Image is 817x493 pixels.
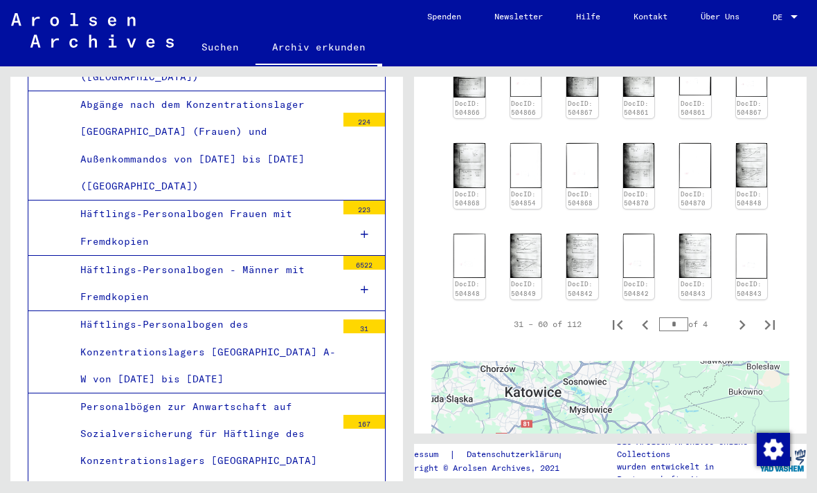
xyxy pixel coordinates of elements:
[773,12,788,22] span: DE
[681,280,706,297] a: DocID: 504843
[679,143,711,188] img: 002.jpg
[566,234,598,278] img: 001.jpg
[395,447,449,462] a: Impressum
[568,280,593,297] a: DocID: 504842
[343,415,385,429] div: 167
[343,256,385,270] div: 6522
[623,143,655,188] img: 001.jpg
[510,234,542,278] img: 001.jpg
[395,447,580,462] div: |
[454,234,485,278] img: 002.jpg
[617,461,757,485] p: wurden entwickelt in Partnerschaft mit
[510,143,542,188] img: 002.jpg
[737,190,762,207] a: DocID: 504848
[343,113,385,127] div: 224
[737,280,762,297] a: DocID: 504843
[624,190,649,207] a: DocID: 504870
[728,310,756,338] button: Next page
[756,432,789,465] div: Zustimmung ändern
[624,280,649,297] a: DocID: 504842
[70,201,336,254] div: Häftlings-Personalbogen Frauen mit Fremdkopien
[511,280,536,297] a: DocID: 504849
[631,310,659,338] button: Previous page
[757,433,790,466] img: Zustimmung ändern
[604,310,631,338] button: First page
[455,100,480,117] a: DocID: 504866
[70,91,336,200] div: Abgänge nach dem Konzentrationslager [GEOGRAPHIC_DATA] (Frauen) und Außenkommandos von [DATE] bis...
[681,190,706,207] a: DocID: 504870
[679,234,711,278] img: 001.jpg
[681,100,706,117] a: DocID: 504861
[736,143,768,187] img: 001.jpg
[514,318,582,331] div: 31 – 60 of 112
[568,190,593,207] a: DocID: 504868
[737,100,762,117] a: DocID: 504867
[568,100,593,117] a: DocID: 504867
[659,317,728,331] div: of 4
[185,30,255,64] a: Suchen
[617,436,757,461] p: Die Arolsen Archives Online-Collections
[343,319,385,333] div: 31
[511,190,536,207] a: DocID: 504854
[455,190,480,207] a: DocID: 504868
[623,234,655,278] img: 002.jpg
[454,143,485,188] img: 001.jpg
[736,234,768,279] img: 002.jpg
[566,143,598,188] img: 002.jpg
[511,100,536,117] a: DocID: 504866
[756,310,784,338] button: Last page
[343,201,385,214] div: 223
[456,447,580,462] a: Datenschutzerklärung
[624,100,649,117] a: DocID: 504861
[70,311,336,393] div: Häftlings-Personalbogen des Konzentrationslagers [GEOGRAPHIC_DATA] A-W von [DATE] bis [DATE]
[395,462,580,474] p: Copyright © Arolsen Archives, 2021
[255,30,382,66] a: Archiv erkunden
[70,257,336,310] div: Häftlings-Personalbogen - Männer mit Fremdkopien
[455,280,480,297] a: DocID: 504848
[11,13,174,48] img: Arolsen_neg.svg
